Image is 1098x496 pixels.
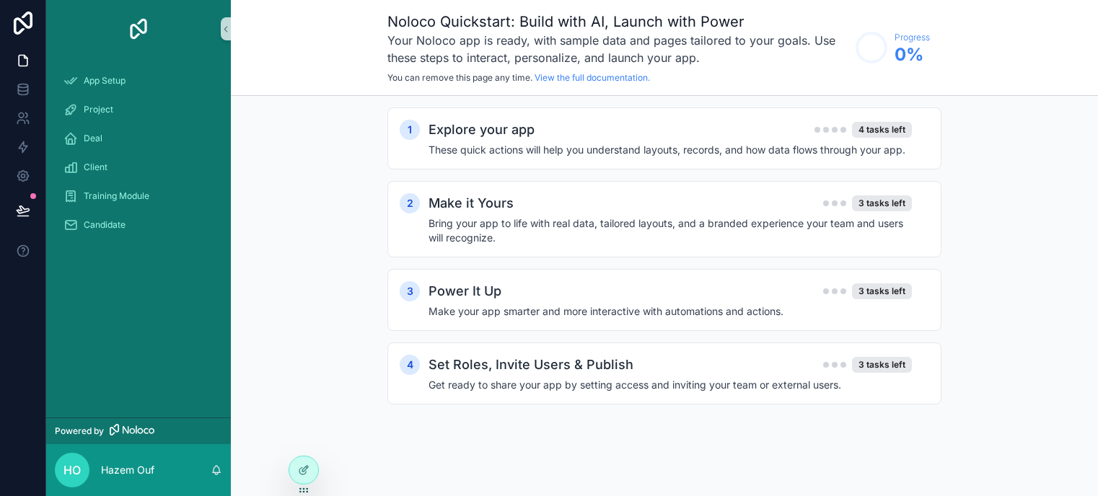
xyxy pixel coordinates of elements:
a: Powered by [46,417,231,444]
span: Client [84,161,107,173]
h4: These quick actions will help you understand layouts, records, and how data flows through your app. [429,143,912,157]
span: App Setup [84,75,126,87]
h4: Make your app smarter and more interactive with automations and actions. [429,304,912,319]
span: Training Module [84,190,149,202]
h1: Noloco Quickstart: Build with AI, Launch with Power [387,12,848,32]
span: Powered by [55,425,104,437]
div: 1 [400,120,420,140]
div: 4 tasks left [852,122,912,138]
h2: Make it Yours [429,193,514,213]
span: You can remove this page any time. [387,72,532,83]
a: Candidate [55,212,222,238]
h2: Explore your app [429,120,535,140]
h2: Set Roles, Invite Users & Publish [429,355,633,375]
h4: Get ready to share your app by setting access and inviting your team or external users. [429,378,912,392]
a: Training Module [55,183,222,209]
a: Project [55,97,222,123]
div: scrollable content [46,58,231,257]
span: Candidate [84,219,126,231]
span: Project [84,104,113,115]
span: Progress [895,32,930,43]
h3: Your Noloco app is ready, with sample data and pages tailored to your goals. Use these steps to i... [387,32,848,66]
a: Client [55,154,222,180]
div: 3 tasks left [852,357,912,373]
span: 0 % [895,43,930,66]
div: 3 tasks left [852,283,912,299]
img: App logo [127,17,150,40]
h2: Power It Up [429,281,501,301]
span: HO [63,461,81,479]
span: Deal [84,133,102,144]
div: 2 [400,193,420,213]
div: 3 tasks left [852,195,912,211]
a: View the full documentation. [535,72,650,83]
a: App Setup [55,68,222,94]
a: Deal [55,125,222,151]
p: Hazem Ouf [101,463,154,477]
h4: Bring your app to life with real data, tailored layouts, and a branded experience your team and u... [429,216,912,245]
div: 3 [400,281,420,301]
div: 4 [400,355,420,375]
div: scrollable content [231,96,1098,443]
